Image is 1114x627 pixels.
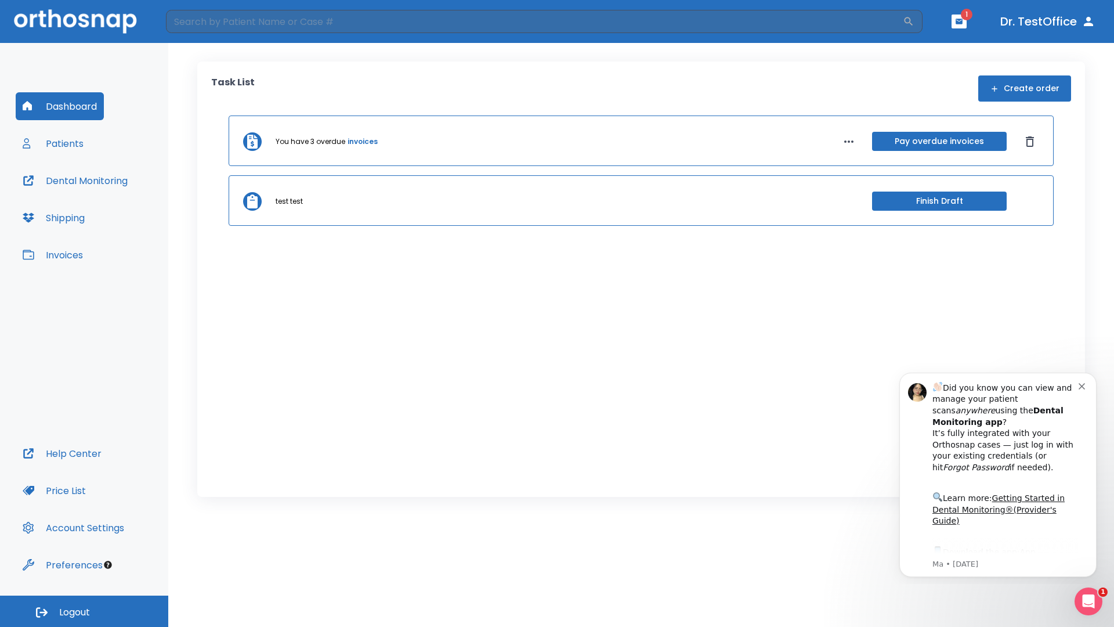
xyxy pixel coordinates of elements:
[166,10,903,33] input: Search by Patient Name or Case #
[16,204,92,232] button: Shipping
[1021,132,1039,151] button: Dismiss
[996,11,1100,32] button: Dr. TestOffice
[872,192,1007,211] button: Finish Draft
[1098,588,1108,597] span: 1
[50,185,154,206] a: App Store
[59,606,90,619] span: Logout
[276,196,303,207] p: test test
[882,362,1114,584] iframe: Intercom notifications message
[16,241,90,269] button: Invoices
[348,136,378,147] a: invoices
[197,18,206,27] button: Dismiss notification
[16,92,104,120] button: Dashboard
[978,75,1071,102] button: Create order
[50,197,197,207] p: Message from Ma, sent 7w ago
[16,514,131,542] button: Account Settings
[872,132,1007,151] button: Pay overdue invoices
[16,551,110,579] button: Preferences
[14,9,137,33] img: Orthosnap
[16,439,108,467] button: Help Center
[211,75,255,102] p: Task List
[16,129,91,157] button: Patients
[1075,588,1102,615] iframe: Intercom live chat
[16,167,135,194] button: Dental Monitoring
[50,182,197,242] div: Download the app: | ​ Let us know if you need help getting started!
[276,136,345,147] p: You have 3 overdue
[16,477,93,505] button: Price List
[103,560,113,570] div: Tooltip anchor
[961,9,972,20] span: 1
